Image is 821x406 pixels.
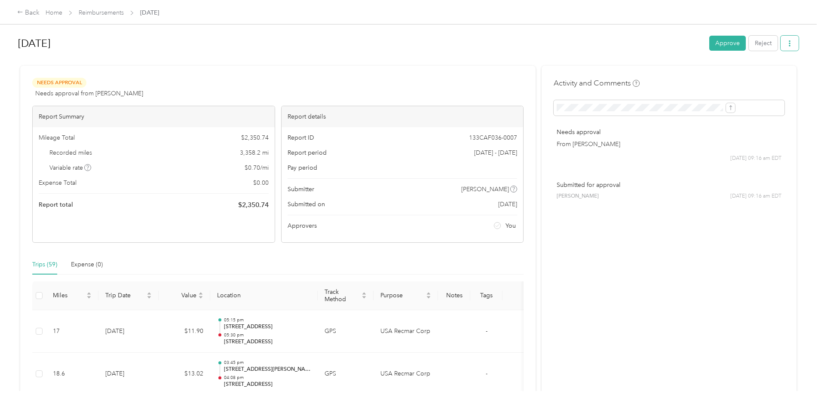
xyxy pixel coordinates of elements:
[224,381,311,388] p: [STREET_ADDRESS]
[32,260,57,269] div: Trips (59)
[374,353,438,396] td: USA Recmar Corp
[224,366,311,373] p: [STREET_ADDRESS][PERSON_NAME]
[486,370,487,377] span: -
[224,338,311,346] p: [STREET_ADDRESS]
[159,353,210,396] td: $13.02
[147,295,152,300] span: caret-down
[253,178,269,187] span: $ 0.00
[105,292,145,299] span: Trip Date
[318,353,374,396] td: GPS
[35,89,143,98] span: Needs approval from [PERSON_NAME]
[17,8,40,18] div: Back
[288,185,314,194] span: Submitter
[210,281,318,310] th: Location
[241,133,269,142] span: $ 2,350.74
[557,192,599,200] span: [PERSON_NAME]
[86,295,92,300] span: caret-down
[730,192,781,200] span: [DATE] 09:16 am EDT
[39,178,77,187] span: Expense Total
[557,140,781,149] p: From [PERSON_NAME]
[288,200,325,209] span: Submitted on
[325,288,360,303] span: Track Method
[159,310,210,353] td: $11.90
[709,36,746,51] button: Approve
[159,281,210,310] th: Value
[470,281,502,310] th: Tags
[498,200,517,209] span: [DATE]
[288,163,317,172] span: Pay period
[18,33,703,54] h1: Sep 2025
[426,295,431,300] span: caret-down
[426,291,431,296] span: caret-up
[380,292,424,299] span: Purpose
[486,327,487,335] span: -
[361,295,367,300] span: caret-down
[224,360,311,366] p: 03:45 pm
[46,281,98,310] th: Miles
[238,200,269,210] span: $ 2,350.74
[505,221,516,230] span: You
[71,260,103,269] div: Expense (0)
[224,332,311,338] p: 05:30 pm
[554,78,640,89] h4: Activity and Comments
[240,148,269,157] span: 3,358.2 mi
[49,163,92,172] span: Variable rate
[147,291,152,296] span: caret-up
[282,106,524,127] div: Report details
[557,180,781,189] p: Submitted for approval
[86,291,92,296] span: caret-up
[461,185,509,194] span: [PERSON_NAME]
[288,148,327,157] span: Report period
[98,281,159,310] th: Trip Date
[361,291,367,296] span: caret-up
[224,323,311,331] p: [STREET_ADDRESS]
[198,295,203,300] span: caret-down
[730,155,781,162] span: [DATE] 09:16 am EDT
[557,128,781,137] p: Needs approval
[39,133,75,142] span: Mileage Total
[49,148,92,157] span: Recorded miles
[79,9,124,16] a: Reimbursements
[318,310,374,353] td: GPS
[224,375,311,381] p: 04:08 pm
[438,281,470,310] th: Notes
[165,292,196,299] span: Value
[374,310,438,353] td: USA Recmar Corp
[474,148,517,157] span: [DATE] - [DATE]
[98,310,159,353] td: [DATE]
[318,281,374,310] th: Track Method
[245,163,269,172] span: $ 0.70 / mi
[469,133,517,142] span: 133CAF036-0007
[46,9,62,16] a: Home
[288,221,317,230] span: Approvers
[773,358,821,406] iframe: Everlance-gr Chat Button Frame
[374,281,438,310] th: Purpose
[198,291,203,296] span: caret-up
[39,200,73,209] span: Report total
[46,310,98,353] td: 17
[33,106,275,127] div: Report Summary
[53,292,85,299] span: Miles
[288,133,314,142] span: Report ID
[46,353,98,396] td: 18.6
[224,317,311,323] p: 05:15 pm
[749,36,778,51] button: Reject
[32,78,86,88] span: Needs Approval
[98,353,159,396] td: [DATE]
[140,8,159,17] span: [DATE]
